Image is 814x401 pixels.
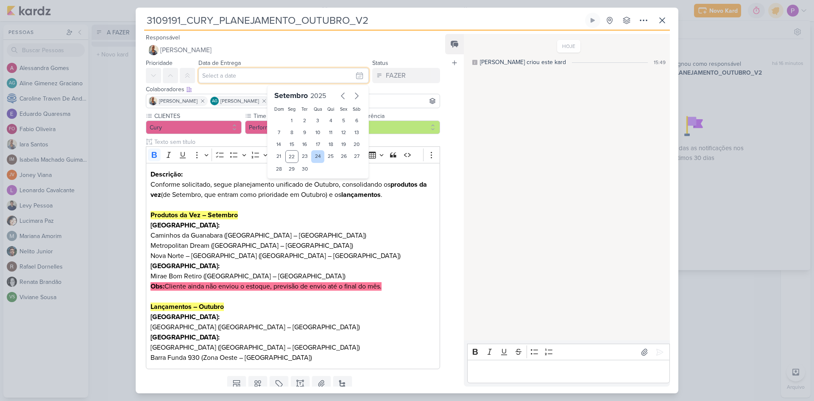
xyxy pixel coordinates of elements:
[310,92,326,100] span: 2025
[151,230,435,241] p: Caminhos da Guanabara ([GEOGRAPHIC_DATA] – [GEOGRAPHIC_DATA])
[151,169,435,200] p: Conforme solicitado, segue planejamento unificado de Outubro, consolidando os (de Setembro, que e...
[480,58,566,67] div: [PERSON_NAME] criou este kard
[350,150,363,163] div: 27
[339,106,348,113] div: Sex
[273,150,286,163] div: 21
[146,163,440,370] div: Editor editing area: main
[350,138,363,150] div: 20
[198,68,369,83] input: Select a date
[298,150,312,163] div: 23
[212,99,217,104] p: AG
[146,146,440,163] div: Editor toolbar
[274,106,284,113] div: Dom
[654,59,666,66] div: 15:49
[151,241,435,251] p: Metropolitan Dream ([GEOGRAPHIC_DATA] – [GEOGRAPHIC_DATA])
[352,106,362,113] div: Sáb
[285,150,298,163] div: 22
[220,97,259,105] span: [PERSON_NAME]
[300,106,310,113] div: Ter
[245,121,341,134] button: Performance
[151,211,238,219] strong: Produtos da Vez – Setembro
[287,106,297,113] div: Seg
[153,137,440,146] input: Texto sem título
[151,303,224,311] strong: Lançamentos – Outubro
[311,150,324,163] div: 24
[146,42,440,58] button: [PERSON_NAME]
[332,96,438,106] input: Buscar
[311,126,324,138] div: 10
[298,138,312,150] div: 16
[160,45,212,55] span: [PERSON_NAME]
[350,115,363,126] div: 6
[313,106,323,113] div: Qua
[337,126,350,138] div: 12
[159,97,198,105] span: [PERSON_NAME]
[326,106,336,113] div: Qui
[151,221,220,230] strong: [GEOGRAPHIC_DATA]:
[151,271,435,281] p: Mirae Bom Retiro ([GEOGRAPHIC_DATA] – [GEOGRAPHIC_DATA])
[146,121,242,134] button: Cury
[350,126,363,138] div: 13
[298,126,312,138] div: 9
[311,138,324,150] div: 17
[467,344,670,360] div: Editor toolbar
[151,262,220,270] strong: [GEOGRAPHIC_DATA]:
[372,68,440,83] button: FAZER
[151,282,382,291] mark: Cliente ainda não enviou o estoque, previsão de envio até o final do mês.
[352,112,440,121] label: Recorrência
[324,138,337,150] div: 18
[386,70,406,81] div: FAZER
[210,97,219,105] div: Aline Gimenez Graciano
[324,126,337,138] div: 11
[341,191,381,199] strong: lançamentos
[151,251,435,261] p: Nova Norte – [GEOGRAPHIC_DATA] ([GEOGRAPHIC_DATA] – [GEOGRAPHIC_DATA])
[324,115,337,126] div: 4
[311,115,324,126] div: 3
[151,170,183,179] strong: Descrição:
[285,163,298,175] div: 29
[144,13,583,28] input: Kard Sem Título
[151,342,435,353] p: [GEOGRAPHIC_DATA] ([GEOGRAPHIC_DATA] – [GEOGRAPHIC_DATA])
[273,163,286,175] div: 28
[148,45,159,55] img: Iara Santos
[151,322,435,332] p: [GEOGRAPHIC_DATA] ([GEOGRAPHIC_DATA] – [GEOGRAPHIC_DATA])
[273,138,286,150] div: 14
[589,17,596,24] div: Ligar relógio
[372,59,388,67] label: Status
[273,126,286,138] div: 7
[146,59,173,67] label: Prioridade
[274,91,308,100] span: Setembro
[337,150,350,163] div: 26
[151,313,220,321] strong: [GEOGRAPHIC_DATA]:
[151,353,435,363] p: Barra Funda 930 (Zona Oeste – [GEOGRAPHIC_DATA])
[153,112,242,121] label: CLIENTES
[285,126,298,138] div: 8
[151,282,164,291] strong: Obs:
[337,138,350,150] div: 19
[253,112,341,121] label: Time
[146,85,440,94] div: Colaboradores
[285,138,298,150] div: 15
[467,360,670,383] div: Editor editing area: main
[337,115,350,126] div: 5
[344,121,440,134] button: Pontual
[285,115,298,126] div: 1
[298,163,312,175] div: 30
[198,59,241,67] label: Data de Entrega
[149,97,157,105] img: Iara Santos
[324,150,337,163] div: 25
[298,115,312,126] div: 2
[151,333,220,342] strong: [GEOGRAPHIC_DATA]:
[146,34,180,41] label: Responsável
